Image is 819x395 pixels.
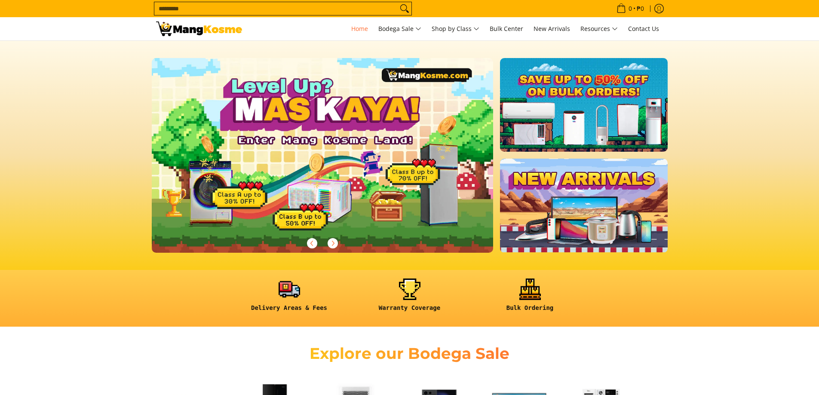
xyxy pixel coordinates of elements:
[635,6,645,12] span: ₱0
[233,279,345,318] a: <h6><strong>Delivery Areas & Fees</strong></h6>
[427,17,484,40] a: Shop by Class
[485,17,528,40] a: Bulk Center
[285,344,534,363] h2: Explore our Bodega Sale
[303,234,322,253] button: Previous
[529,17,574,40] a: New Arrivals
[432,24,479,34] span: Shop by Class
[152,58,494,253] img: Gaming desktop banner
[398,2,411,15] button: Search
[351,24,368,33] span: Home
[614,4,647,13] span: •
[347,17,372,40] a: Home
[374,17,426,40] a: Bodega Sale
[534,24,570,33] span: New Arrivals
[627,6,633,12] span: 0
[251,17,663,40] nav: Main Menu
[474,279,586,318] a: <h6><strong>Bulk Ordering</strong></h6>
[624,17,663,40] a: Contact Us
[490,24,523,33] span: Bulk Center
[378,24,421,34] span: Bodega Sale
[580,24,618,34] span: Resources
[576,17,622,40] a: Resources
[156,21,242,36] img: Mang Kosme: Your Home Appliances Warehouse Sale Partner!
[323,234,342,253] button: Next
[628,24,659,33] span: Contact Us
[354,279,466,318] a: <h6><strong>Warranty Coverage</strong></h6>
